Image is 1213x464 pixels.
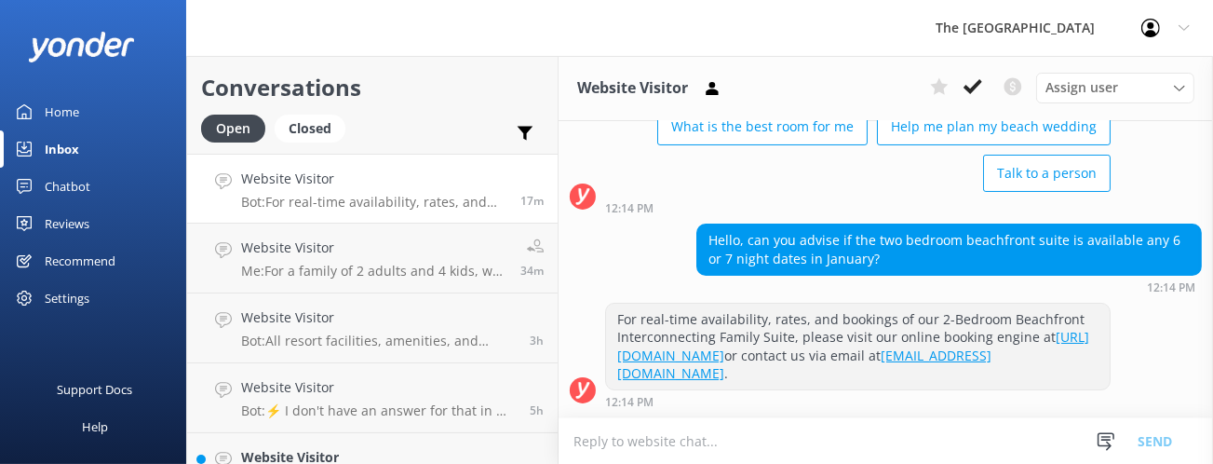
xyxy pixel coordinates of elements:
[201,117,275,138] a: Open
[241,403,516,419] p: Bot: ⚡ I don't have an answer for that in my knowledge base. Please try and rephrase your questio...
[1147,282,1195,293] strong: 12:14 PM
[617,328,1089,364] a: [URL][DOMAIN_NAME]
[697,225,1201,274] div: Hello, can you advise if the two bedroom beachfront suite is available any 6 or 7 night dates in ...
[45,93,79,130] div: Home
[1045,77,1118,98] span: Assign user
[696,280,1202,293] div: Sep 19 2025 06:14pm (UTC -10:00) Pacific/Honolulu
[657,108,868,145] button: What is the best room for me
[28,32,135,62] img: yonder-white-logo.png
[45,205,89,242] div: Reviews
[530,333,544,348] span: Sep 19 2025 02:44pm (UTC -10:00) Pacific/Honolulu
[275,115,345,143] div: Closed
[187,224,558,293] a: Website VisitorMe:For a family of 2 adults and 4 kids, we suggest our 2-Bedroom Interconnecting F...
[275,117,355,138] a: Closed
[605,397,654,408] strong: 12:14 PM
[617,347,991,383] a: [EMAIL_ADDRESS][DOMAIN_NAME]
[187,154,558,224] a: Website VisitorBot:For real-time availability, rates, and bookings of our 2-Bedroom Beachfront In...
[1036,73,1194,102] div: Assign User
[606,304,1110,389] div: For real-time availability, rates, and bookings of our 2-Bedroom Beachfront Interconnecting Famil...
[559,418,1213,464] textarea: To enrich screen reader interactions, please activate Accessibility in Grammarly extension settings
[82,408,108,445] div: Help
[45,242,115,280] div: Recommend
[605,201,1111,214] div: Sep 19 2025 06:14pm (UTC -10:00) Pacific/Honolulu
[45,168,90,205] div: Chatbot
[241,307,516,328] h4: Website Visitor
[877,108,1111,145] button: Help me plan my beach wedding
[187,363,558,433] a: Website VisitorBot:⚡ I don't have an answer for that in my knowledge base. Please try and rephras...
[241,333,516,349] p: Bot: All resort facilities, amenities, and services, including the restaurant, are reserved exclu...
[187,293,558,363] a: Website VisitorBot:All resort facilities, amenities, and services, including the restaurant, are ...
[520,263,544,279] span: Sep 19 2025 05:57pm (UTC -10:00) Pacific/Honolulu
[605,203,654,214] strong: 12:14 PM
[520,193,544,209] span: Sep 19 2025 06:14pm (UTC -10:00) Pacific/Honolulu
[45,280,89,317] div: Settings
[530,403,544,418] span: Sep 19 2025 12:52pm (UTC -10:00) Pacific/Honolulu
[201,70,544,105] h2: Conversations
[241,194,506,211] p: Bot: For real-time availability, rates, and bookings of our 2-Bedroom Beachfront Interconnecting ...
[58,371,133,408] div: Support Docs
[45,130,79,168] div: Inbox
[241,263,506,280] p: Me: For a family of 2 adults and 4 kids, we suggest our 2-Bedroom Interconnecting Family Suite, o...
[577,76,688,101] h3: Website Visitor
[605,395,1111,408] div: Sep 19 2025 06:14pm (UTC -10:00) Pacific/Honolulu
[201,115,265,143] div: Open
[983,155,1111,192] button: Talk to a person
[241,377,516,398] h4: Website Visitor
[241,238,506,258] h4: Website Visitor
[241,169,506,189] h4: Website Visitor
